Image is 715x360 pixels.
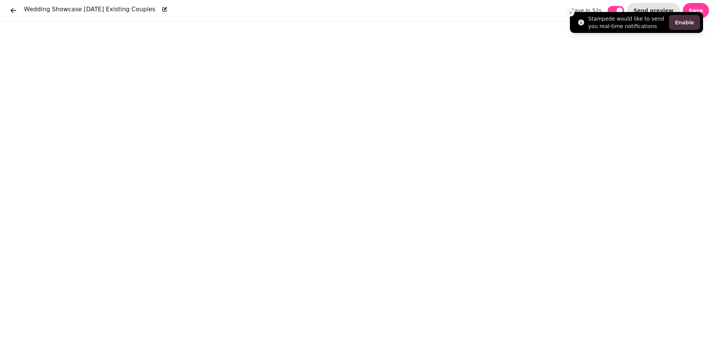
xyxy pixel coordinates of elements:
[158,3,171,16] button: Edit
[588,15,666,30] div: Stampede would like to send you real-time notifications
[24,5,155,14] span: Wedding Showcase [DATE] Existing Couples
[571,6,601,15] label: save in 52s
[567,9,574,16] button: Close toast
[683,3,709,18] button: Save
[669,15,700,30] button: Enable
[627,3,680,18] button: Send preview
